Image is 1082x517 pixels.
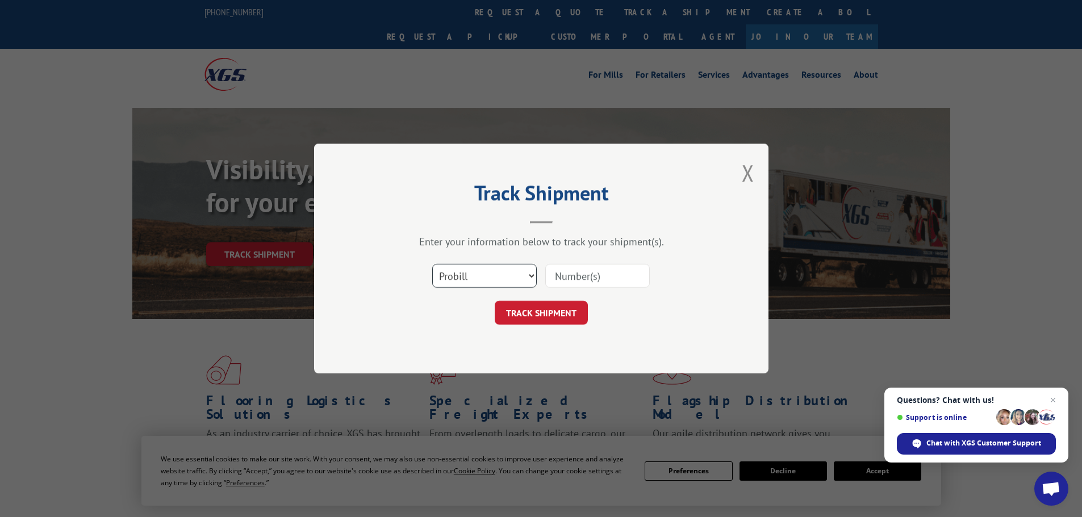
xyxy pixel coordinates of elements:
[1034,472,1068,506] div: Open chat
[897,433,1056,455] div: Chat with XGS Customer Support
[495,301,588,325] button: TRACK SHIPMENT
[371,185,712,207] h2: Track Shipment
[1046,393,1060,407] span: Close chat
[371,235,712,248] div: Enter your information below to track your shipment(s).
[742,158,754,188] button: Close modal
[897,396,1056,405] span: Questions? Chat with us!
[897,413,992,422] span: Support is online
[545,264,650,288] input: Number(s)
[926,438,1041,448] span: Chat with XGS Customer Support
